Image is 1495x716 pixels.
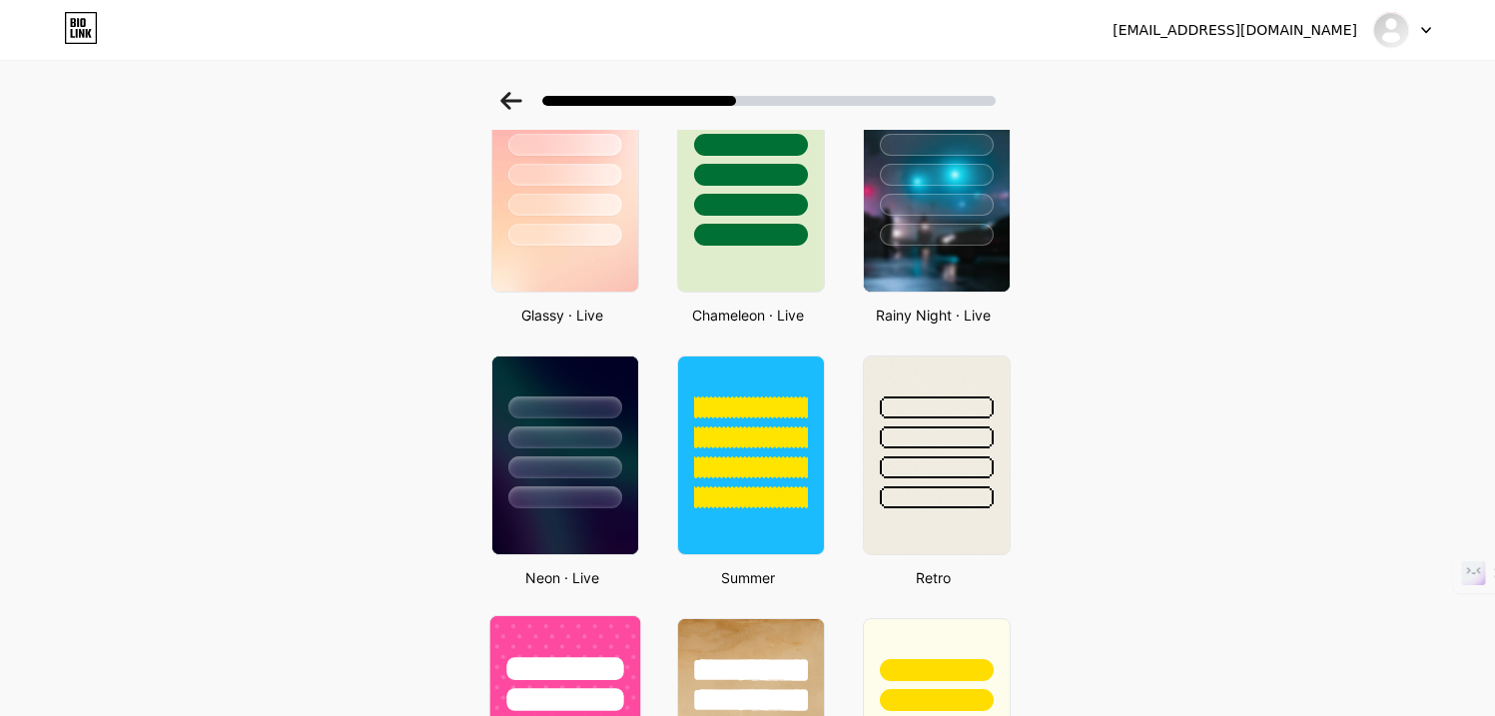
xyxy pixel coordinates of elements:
div: Retro [857,567,1011,588]
img: bouncehousebroward [1372,11,1410,49]
div: Glassy · Live [485,305,639,326]
div: Neon · Live [485,567,639,588]
div: Rainy Night · Live [857,305,1011,326]
div: Summer [671,567,825,588]
div: Chameleon · Live [671,305,825,326]
div: [EMAIL_ADDRESS][DOMAIN_NAME] [1113,20,1357,41]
